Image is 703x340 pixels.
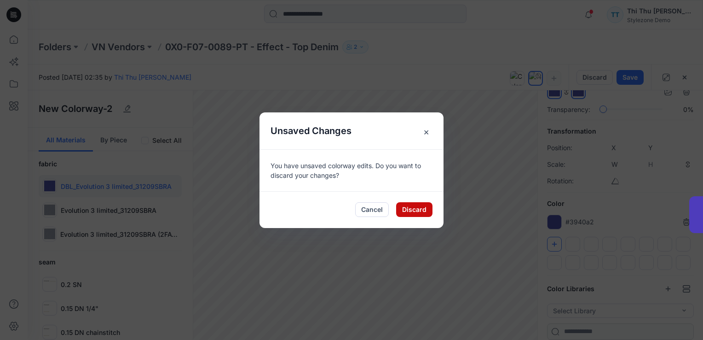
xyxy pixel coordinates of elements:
[259,112,363,149] h5: Unsaved Changes
[355,202,389,217] button: Cancel
[407,112,444,149] button: Close
[418,123,434,140] span: ×
[396,202,432,217] button: Discard
[259,149,444,191] div: You have unsaved colorway edits. Do you want to discard your changes?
